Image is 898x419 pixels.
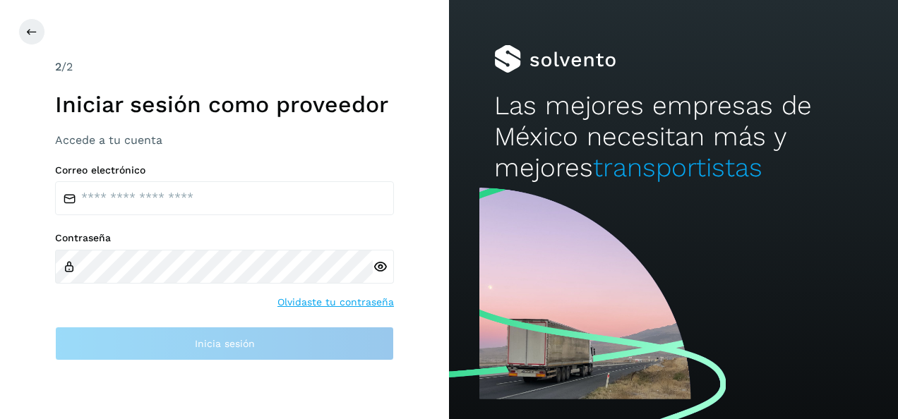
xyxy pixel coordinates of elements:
h3: Accede a tu cuenta [55,133,394,147]
span: transportistas [593,152,762,183]
label: Correo electrónico [55,164,394,176]
h1: Iniciar sesión como proveedor [55,91,394,118]
span: Inicia sesión [195,339,255,348]
h2: Las mejores empresas de México necesitan más y mejores [494,90,854,184]
label: Contraseña [55,232,394,244]
button: Inicia sesión [55,327,394,360]
div: /2 [55,59,394,75]
span: 2 [55,60,61,73]
a: Olvidaste tu contraseña [277,295,394,310]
